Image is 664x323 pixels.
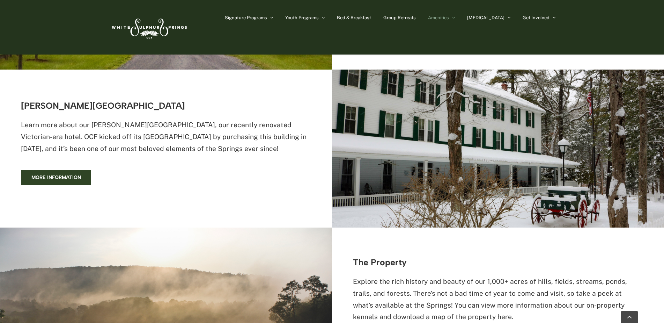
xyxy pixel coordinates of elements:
span: Amenities [428,15,449,20]
span: Group Retreats [383,15,416,20]
span: Signature Programs [225,15,267,20]
span: Bed & Breakfast [337,15,371,20]
span: Explore the rich history and beauty of our 1,000+ acres of hills, fields, streams, ponds, trails,... [353,278,627,321]
span: Get Involved [523,15,549,20]
h3: The Property [353,258,643,267]
span: Learn more about our [PERSON_NAME][GEOGRAPHIC_DATA], our recently renovated Victorian-era hotel. ... [21,121,307,152]
img: White Sulphur Springs Logo [109,11,189,44]
a: More information [21,170,91,185]
span: Youth Programs [285,15,319,20]
span: More information [31,174,81,180]
h3: [PERSON_NAME][GEOGRAPHIC_DATA] [21,101,311,110]
span: [MEDICAL_DATA] [467,15,504,20]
